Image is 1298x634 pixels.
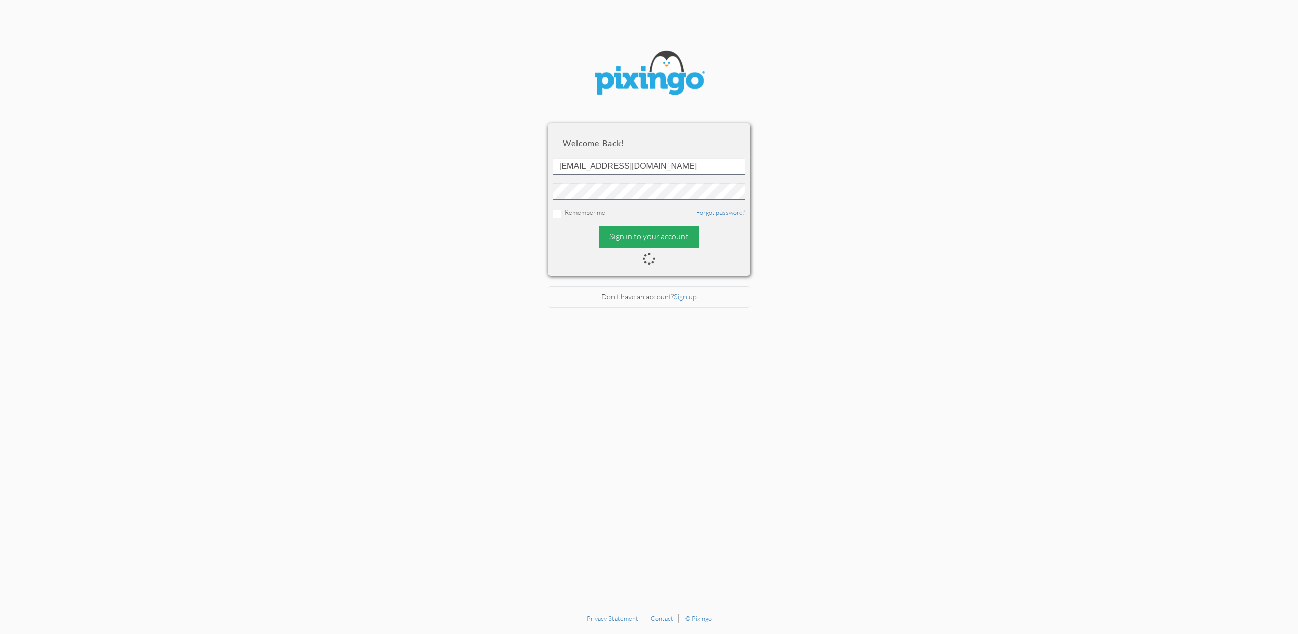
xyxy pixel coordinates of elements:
div: Don't have an account? [548,286,750,308]
input: ID or Email [553,158,745,175]
a: Sign up [674,292,697,301]
h2: Welcome back! [563,138,735,148]
img: pixingo logo [588,46,710,103]
div: Remember me [553,207,745,218]
a: Privacy Statement [587,614,638,622]
a: Contact [651,614,673,622]
a: Forgot password? [696,208,745,216]
div: Sign in to your account [599,226,699,248]
a: © Pixingo [685,614,712,622]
